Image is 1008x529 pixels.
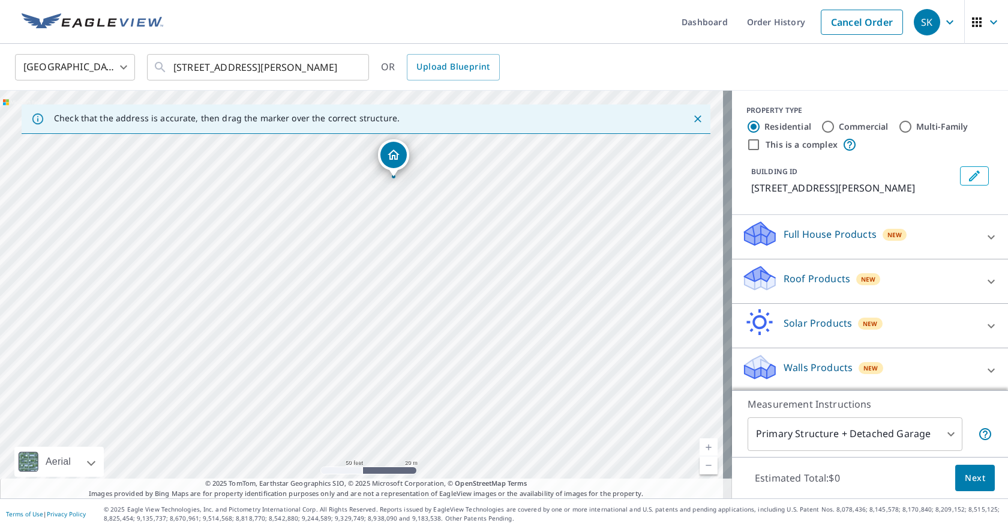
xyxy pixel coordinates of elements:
button: Close [690,111,706,127]
div: Aerial [14,447,104,477]
p: Solar Products [784,316,852,330]
span: © 2025 TomTom, Earthstar Geographics SIO, © 2025 Microsoft Corporation, © [205,479,527,489]
span: New [887,230,902,240]
div: Primary Structure + Detached Garage [748,417,962,451]
p: Roof Products [784,271,850,286]
div: Roof ProductsNew [742,264,998,298]
img: EV Logo [22,13,163,31]
div: [GEOGRAPHIC_DATA] [15,50,135,84]
a: Upload Blueprint [407,54,499,80]
span: New [861,274,876,284]
span: Next [965,471,985,486]
a: Current Level 19, Zoom In [700,438,718,456]
p: Walls Products [784,360,853,375]
p: Full House Products [784,227,877,241]
a: Current Level 19, Zoom Out [700,456,718,474]
span: New [863,319,878,328]
label: Multi-Family [916,121,968,133]
span: Upload Blueprint [416,59,490,74]
input: Search by address or latitude-longitude [173,50,344,84]
span: New [863,363,878,373]
div: SK [914,9,940,35]
p: © 2025 Eagle View Technologies, Inc. and Pictometry International Corp. All Rights Reserved. Repo... [104,505,1002,523]
a: Terms of Use [6,510,43,518]
p: [STREET_ADDRESS][PERSON_NAME] [751,181,955,195]
p: | [6,510,86,518]
a: Terms [508,479,527,488]
span: Your report will include the primary structure and a detached garage if one exists. [978,427,992,441]
label: This is a complex [766,139,838,151]
p: Estimated Total: $0 [745,465,850,491]
p: Check that the address is accurate, then drag the marker over the correct structure. [54,113,400,124]
label: Commercial [839,121,889,133]
button: Next [955,465,995,492]
div: Full House ProductsNew [742,220,998,254]
button: Edit building 1 [960,166,989,186]
label: Residential [764,121,811,133]
div: Aerial [42,447,74,477]
div: PROPERTY TYPE [746,105,994,116]
div: Solar ProductsNew [742,309,998,343]
p: Measurement Instructions [748,397,992,411]
p: BUILDING ID [751,166,797,177]
div: OR [381,54,500,80]
a: Privacy Policy [47,510,86,518]
div: Walls ProductsNew [742,353,998,387]
a: Cancel Order [821,10,903,35]
div: Dropped pin, building 1, Residential property, 208 N Scoville Ave Oak Park, IL 60302 [378,139,409,177]
a: OpenStreetMap [455,479,505,488]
